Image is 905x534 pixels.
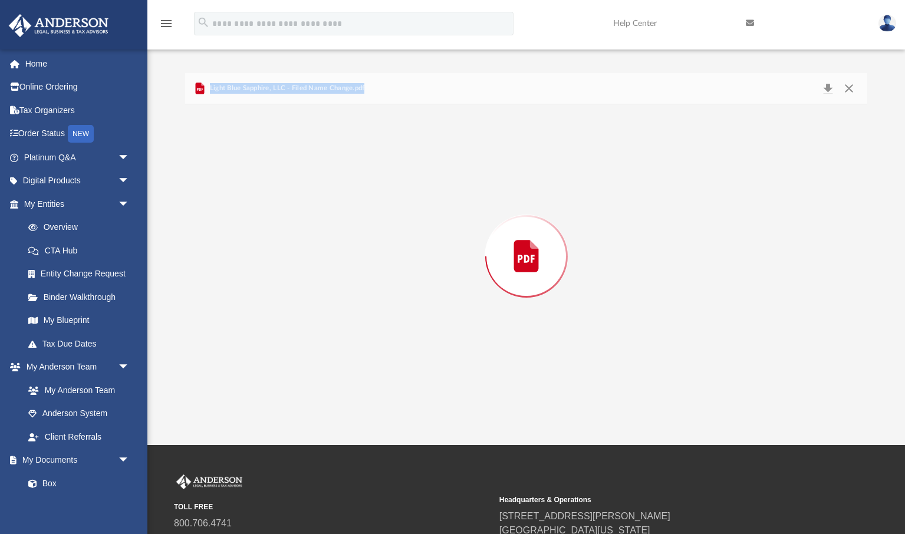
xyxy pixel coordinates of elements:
a: menu [159,22,173,31]
a: My Anderson Teamarrow_drop_down [8,355,141,379]
button: Download [817,80,838,97]
img: Anderson Advisors Platinum Portal [5,14,112,37]
a: Anderson System [17,402,141,426]
a: Binder Walkthrough [17,285,147,309]
a: Overview [17,216,147,239]
a: My Blueprint [17,309,141,332]
a: [STREET_ADDRESS][PERSON_NAME] [499,511,670,521]
a: Tax Due Dates [17,332,147,355]
i: search [197,16,210,29]
a: Entity Change Request [17,262,147,286]
a: My Entitiesarrow_drop_down [8,192,147,216]
small: TOLL FREE [174,502,491,512]
a: 800.706.4741 [174,518,232,528]
div: NEW [68,125,94,143]
a: Home [8,52,147,75]
span: arrow_drop_down [118,169,141,193]
i: menu [159,17,173,31]
a: Box [17,472,136,495]
span: arrow_drop_down [118,192,141,216]
a: Platinum Q&Aarrow_drop_down [8,146,147,169]
a: Order StatusNEW [8,122,147,146]
span: arrow_drop_down [118,449,141,473]
a: Client Referrals [17,425,141,449]
small: Headquarters & Operations [499,495,817,505]
a: My Documentsarrow_drop_down [8,449,141,472]
button: Close [838,80,859,97]
a: Digital Productsarrow_drop_down [8,169,147,193]
a: CTA Hub [17,239,147,262]
img: User Pic [878,15,896,32]
span: arrow_drop_down [118,146,141,170]
a: Tax Organizers [8,98,147,122]
a: My Anderson Team [17,378,136,402]
div: Preview [185,73,867,408]
a: Online Ordering [8,75,147,99]
span: arrow_drop_down [118,355,141,380]
span: Light Blue Sapphire, LLC - Filed Name Change.pdf [207,83,364,94]
img: Anderson Advisors Platinum Portal [174,474,245,490]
